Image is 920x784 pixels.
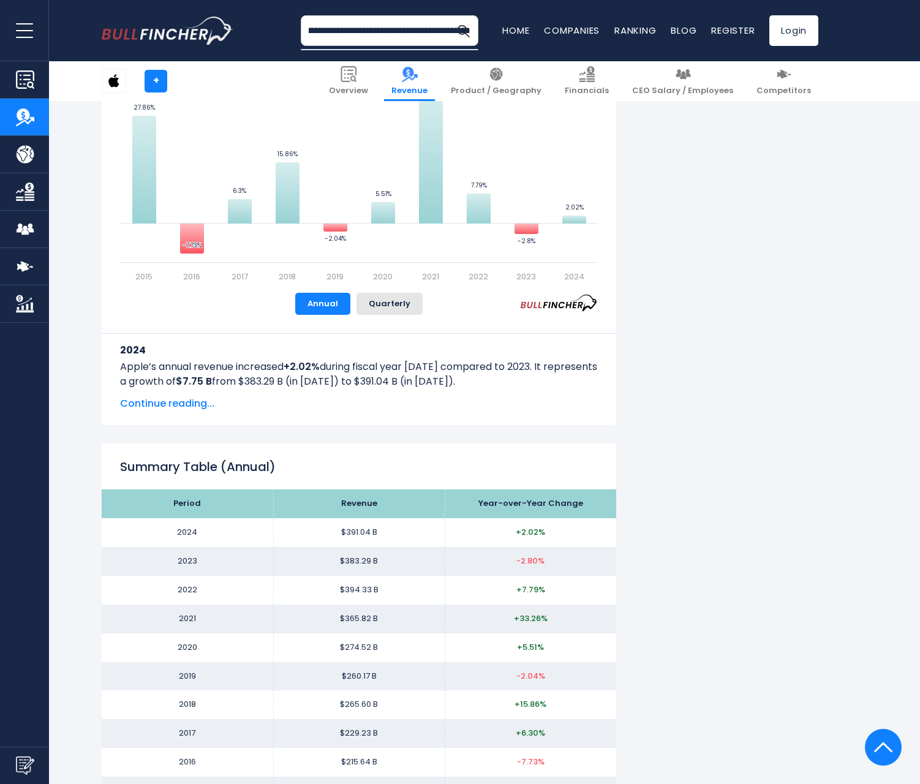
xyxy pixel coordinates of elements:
td: $265.60 B [273,690,445,719]
button: Annual [295,293,350,315]
span: Product / Geography [451,86,541,96]
span: CEO Salary / Employees [632,86,733,96]
th: Period [102,489,273,518]
text: 2023 [516,271,536,282]
b: $7.75 B [176,374,212,388]
text: -2.8% [518,236,535,246]
span: +6.30% [516,727,545,739]
td: 2018 [102,690,273,719]
a: Competitors [749,61,818,101]
svg: Apple's Revenue (Year-over-Year Change) [120,7,598,283]
text: 2016 [183,271,200,282]
td: $365.82 B [273,605,445,633]
a: Register [711,24,755,37]
span: -2.04% [516,670,545,682]
text: 2019 [326,271,344,282]
td: $394.33 B [273,576,445,605]
td: 2021 [102,605,273,633]
text: 2021 [422,271,439,282]
img: bullfincher logo [102,17,233,45]
button: Quarterly [356,293,423,315]
text: -7.73% [183,241,202,250]
td: 2020 [102,633,273,662]
b: +2.02% [284,360,320,374]
span: Continue reading... [120,396,598,411]
td: $391.04 B [273,518,445,547]
text: 27.86% [134,103,155,112]
a: Overview [322,61,375,101]
th: Year-over-Year Change [445,489,616,518]
span: +7.79% [516,584,545,595]
text: 2015 [135,271,153,282]
span: -2.80% [516,555,545,567]
text: -2.04% [325,234,346,243]
span: -7.73% [517,756,545,767]
button: Search [448,15,478,46]
img: AAPL logo [102,69,126,92]
a: Product / Geography [443,61,549,101]
text: 2017 [232,271,248,282]
a: Companies [544,24,600,37]
a: Ranking [614,24,656,37]
span: Financials [565,86,609,96]
td: 2023 [102,547,273,576]
text: 7.79% [471,181,487,190]
p: Apple’s annual revenue increased during fiscal year [DATE] compared to 2023. It represents a grow... [120,360,598,389]
td: $260.17 B [273,662,445,691]
a: Login [769,15,818,46]
text: 6.3% [233,186,246,195]
td: 2024 [102,518,273,547]
td: 2017 [102,719,273,748]
text: 2020 [373,271,393,282]
a: Go to homepage [102,17,233,45]
span: Overview [329,86,368,96]
td: $383.29 B [273,547,445,576]
span: +15.86% [515,698,546,710]
span: +2.02% [516,526,545,538]
span: +5.51% [517,641,544,653]
text: 2.02% [565,203,584,212]
h3: 2024 [120,342,598,358]
td: $229.23 B [273,719,445,748]
text: 2022 [469,271,488,282]
a: Financials [557,61,616,101]
a: Revenue [384,61,435,101]
td: $274.52 B [273,633,445,662]
td: 2022 [102,576,273,605]
text: 5.51% [375,189,391,198]
text: 2024 [564,271,584,282]
a: CEO Salary / Employees [625,61,741,101]
h2: Summary Table (Annual) [120,458,598,476]
span: Competitors [756,86,811,96]
text: 2018 [279,271,296,282]
span: +33.26% [514,612,548,624]
a: + [145,70,167,92]
td: 2019 [102,662,273,691]
text: 15.86% [277,149,298,159]
a: Home [502,24,529,37]
a: Blog [671,24,696,37]
td: $215.64 B [273,748,445,777]
td: 2016 [102,748,273,777]
span: Revenue [391,86,428,96]
th: Revenue [273,489,445,518]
